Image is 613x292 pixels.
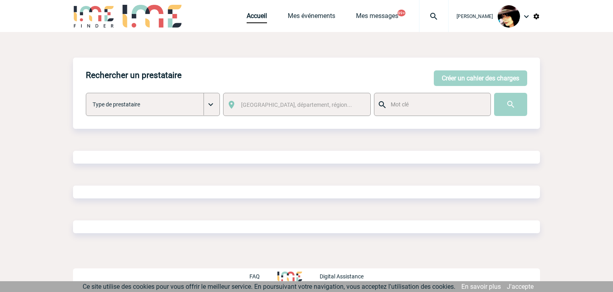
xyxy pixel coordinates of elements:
[288,12,335,23] a: Mes événements
[249,272,277,280] a: FAQ
[461,283,501,290] a: En savoir plus
[457,14,493,19] span: [PERSON_NAME]
[498,5,520,28] img: 101023-0.jpg
[241,102,352,108] span: [GEOGRAPHIC_DATA], département, région...
[356,12,398,23] a: Mes messages
[247,12,267,23] a: Accueil
[320,273,364,280] p: Digital Assistance
[494,93,527,116] input: Submit
[397,10,405,16] button: 99+
[86,70,182,80] h4: Rechercher un prestataire
[249,273,260,280] p: FAQ
[389,99,483,110] input: Mot clé
[507,283,534,290] a: J'accepte
[277,272,302,281] img: http://www.idealmeetingsevents.fr/
[83,283,455,290] span: Ce site utilise des cookies pour vous offrir le meilleur service. En poursuivant votre navigation...
[73,5,115,28] img: IME-Finder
